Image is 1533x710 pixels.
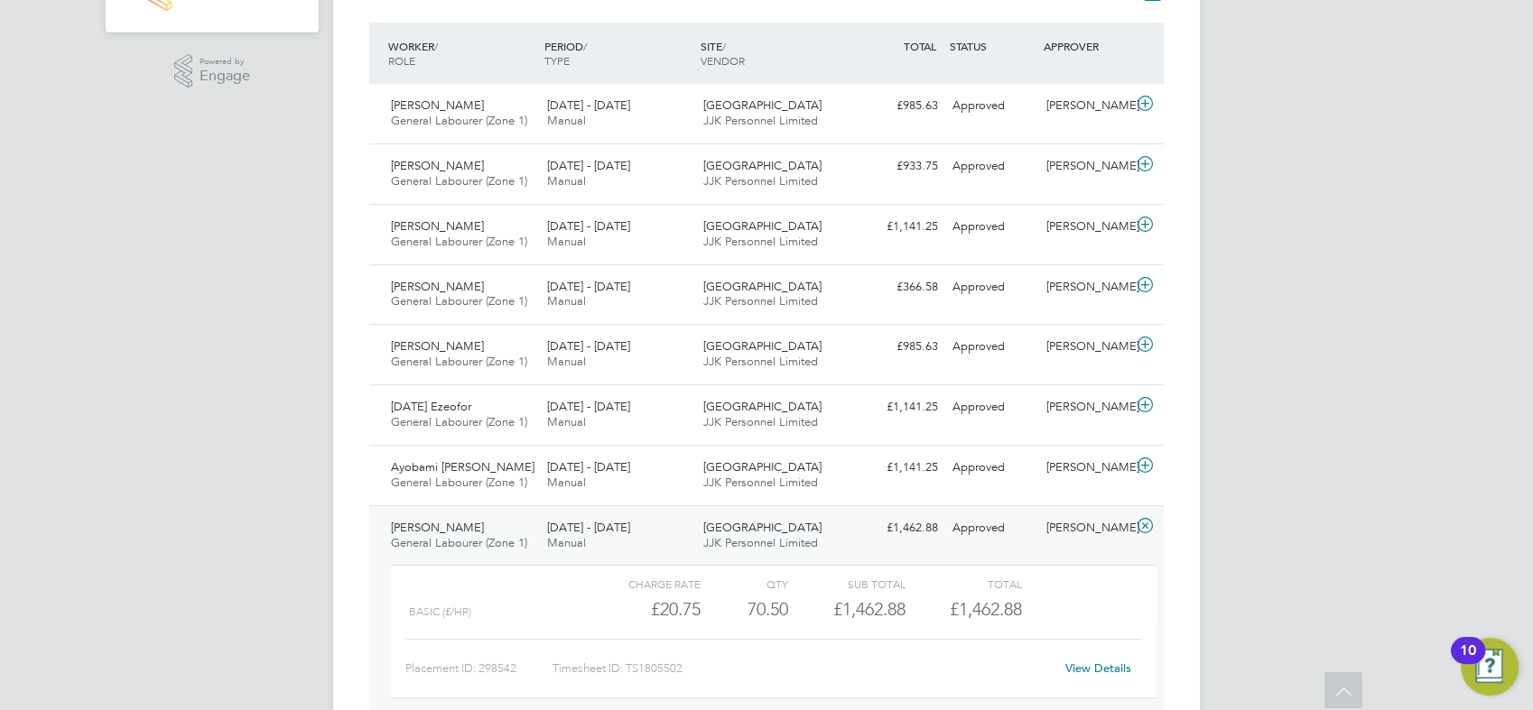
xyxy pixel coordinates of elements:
[391,158,484,173] span: [PERSON_NAME]
[945,152,1039,181] div: Approved
[391,520,484,535] span: [PERSON_NAME]
[703,535,818,550] span: JJK Personnel Limited
[547,535,586,550] span: Manual
[1039,212,1133,242] div: [PERSON_NAME]
[547,173,586,189] span: Manual
[200,54,250,69] span: Powered by
[391,354,527,369] span: General Labourer (Zone 1)
[547,234,586,249] span: Manual
[553,654,1054,683] div: Timesheet ID: TS1805502
[547,414,586,429] span: Manual
[1039,30,1133,62] div: APPROVER
[945,332,1039,362] div: Approved
[701,573,788,595] div: QTY
[391,459,534,475] span: Ayobami [PERSON_NAME]
[547,354,586,369] span: Manual
[945,513,1039,543] div: Approved
[905,573,1021,595] div: Total
[703,113,818,128] span: JJK Personnel Limited
[703,414,818,429] span: JJK Personnel Limited
[703,218,822,234] span: [GEOGRAPHIC_DATA]
[703,173,818,189] span: JJK Personnel Limited
[788,595,905,624] div: £1,462.88
[547,520,630,535] span: [DATE] - [DATE]
[434,39,438,53] span: /
[1039,272,1133,302] div: [PERSON_NAME]
[388,53,415,68] span: ROLE
[547,293,586,309] span: Manual
[788,573,905,595] div: Sub Total
[703,279,822,294] span: [GEOGRAPHIC_DATA]
[1461,638,1519,696] button: Open Resource Center, 10 new notifications
[1460,650,1476,674] div: 10
[1039,513,1133,543] div: [PERSON_NAME]
[547,459,630,475] span: [DATE] - [DATE]
[1039,392,1133,422] div: [PERSON_NAME]
[174,54,251,88] a: Powered byEngage
[703,158,822,173] span: [GEOGRAPHIC_DATA]
[547,158,630,173] span: [DATE] - [DATE]
[703,475,818,490] span: JJK Personnel Limited
[701,53,745,68] span: VENDOR
[851,212,945,242] div: £1,141.25
[851,91,945,121] div: £985.63
[544,53,570,68] span: TYPE
[945,212,1039,242] div: Approved
[391,535,527,550] span: General Labourer (Zone 1)
[945,453,1039,483] div: Approved
[1039,453,1133,483] div: [PERSON_NAME]
[1065,660,1131,676] a: View Details
[703,520,822,535] span: [GEOGRAPHIC_DATA]
[1039,332,1133,362] div: [PERSON_NAME]
[1039,152,1133,181] div: [PERSON_NAME]
[547,338,630,354] span: [DATE] - [DATE]
[391,218,484,234] span: [PERSON_NAME]
[703,234,818,249] span: JJK Personnel Limited
[384,30,540,77] div: WORKER
[703,293,818,309] span: JJK Personnel Limited
[391,399,471,414] span: [DATE] Ezeofor
[583,39,587,53] span: /
[703,459,822,475] span: [GEOGRAPHIC_DATA]
[950,598,1022,620] span: £1,462.88
[851,513,945,543] div: £1,462.88
[391,173,527,189] span: General Labourer (Zone 1)
[703,354,818,369] span: JJK Personnel Limited
[703,97,822,113] span: [GEOGRAPHIC_DATA]
[391,414,527,429] span: General Labourer (Zone 1)
[945,91,1039,121] div: Approved
[547,399,630,414] span: [DATE] - [DATE]
[722,39,726,53] span: /
[1039,91,1133,121] div: [PERSON_NAME]
[391,279,484,294] span: [PERSON_NAME]
[701,595,788,624] div: 70.50
[405,654,553,683] div: Placement ID: 298542
[851,332,945,362] div: £985.63
[945,272,1039,302] div: Approved
[945,30,1039,62] div: STATUS
[547,475,586,490] span: Manual
[391,97,484,113] span: [PERSON_NAME]
[200,69,250,84] span: Engage
[696,30,852,77] div: SITE
[540,30,696,77] div: PERIOD
[391,293,527,309] span: General Labourer (Zone 1)
[851,453,945,483] div: £1,141.25
[851,392,945,422] div: £1,141.25
[851,152,945,181] div: £933.75
[547,279,630,294] span: [DATE] - [DATE]
[547,113,586,128] span: Manual
[703,399,822,414] span: [GEOGRAPHIC_DATA]
[547,97,630,113] span: [DATE] - [DATE]
[584,573,701,595] div: Charge rate
[584,595,701,624] div: £20.75
[851,272,945,302] div: £366.58
[703,338,822,354] span: [GEOGRAPHIC_DATA]
[409,605,471,618] span: Basic (£/HR)
[904,39,936,53] span: TOTAL
[391,113,527,128] span: General Labourer (Zone 1)
[547,218,630,234] span: [DATE] - [DATE]
[391,234,527,249] span: General Labourer (Zone 1)
[391,475,527,490] span: General Labourer (Zone 1)
[391,338,484,354] span: [PERSON_NAME]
